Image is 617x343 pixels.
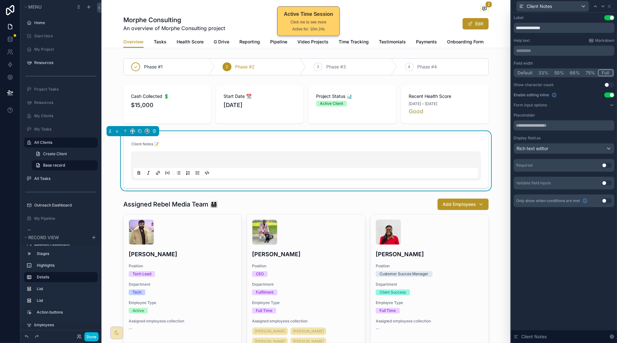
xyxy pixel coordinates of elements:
label: Stages [37,251,93,256]
label: Lead Dashboard [34,229,94,234]
a: Health Score [177,36,204,49]
span: Only show when conditions are met [516,198,580,203]
button: 75% [583,69,598,76]
button: Default [515,69,536,76]
a: Video Projects [297,36,328,49]
label: Display field as [514,136,541,141]
span: Time Tracking [339,39,369,45]
a: Pipeline [270,36,287,49]
label: Details [37,275,93,280]
a: Markdown [589,38,614,43]
div: Required [516,163,532,168]
span: Create Client [43,151,67,156]
button: Rich text editor [514,143,614,154]
span: Reporting [239,39,260,45]
button: 33% [536,69,551,76]
label: List [37,286,93,291]
span: Base record [43,163,65,168]
label: Resources [34,100,94,105]
label: Placeholder [514,113,535,118]
label: Highlights [37,263,93,268]
button: Full [598,69,614,76]
button: Edit [463,18,489,29]
label: Project Tasks [34,87,94,92]
div: scrollable content [514,46,614,56]
span: Menu [28,4,42,10]
h1: Morphe Consulting [123,16,225,24]
span: Tasks [154,39,166,45]
label: My Clients [34,113,94,118]
div: Show character count [514,82,554,87]
label: My Pipeline [34,216,94,221]
label: My Project [34,47,94,52]
span: Client Notes 📝 [131,142,159,146]
label: Outreach Dashboard [34,203,94,208]
label: Form input options [514,103,547,108]
label: My Tasks [34,127,94,132]
span: Markdown [595,38,614,43]
a: Base record [32,160,98,170]
div: Click me to see more [284,19,333,25]
button: Client Notes [516,1,589,12]
label: Help text [514,38,530,43]
a: Tasks [154,36,166,49]
span: Client Notes [521,333,547,340]
span: Payments [416,39,437,45]
span: Onboarding Form [447,39,484,45]
a: Payments [416,36,437,49]
button: Form input options [514,103,614,108]
span: Client Notes [527,3,552,10]
a: Reporting [239,36,260,49]
label: All Tasks [34,176,94,181]
label: List [37,298,93,303]
div: Validate field inputs [516,181,551,186]
button: Record view [23,233,88,242]
span: Enable editing inline [514,92,549,98]
div: Active for: 10m 24s [284,26,333,32]
a: Overview [123,36,144,48]
a: Testimonials [379,36,406,49]
button: 50% [551,69,567,76]
a: Create Client [32,149,98,159]
span: Video Projects [297,39,328,45]
span: Health Score [177,39,204,45]
button: 66% [567,69,583,76]
button: Done [84,332,99,341]
a: Onboarding Form [447,36,484,49]
div: scrollable content [20,246,101,324]
label: Action buttons [37,310,93,315]
label: Start Here [34,34,94,39]
label: Resources [34,60,94,65]
a: Time Tracking [339,36,369,49]
span: Rich text editor [516,145,548,152]
button: Menu [23,3,72,11]
div: Label [514,15,523,20]
label: All Clients [34,140,94,145]
span: 2 [485,1,492,8]
label: Home [34,20,94,25]
span: G Drive [214,39,229,45]
a: G Drive [214,36,229,49]
span: Overview [123,39,144,45]
label: Field width [514,61,533,66]
span: Pipeline [270,39,287,45]
span: An overview of Morphe Consulting project [123,24,225,32]
button: 2 [480,5,489,13]
span: Record view [28,235,59,240]
div: Active Time Session [284,10,333,18]
span: Testimonials [379,39,406,45]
